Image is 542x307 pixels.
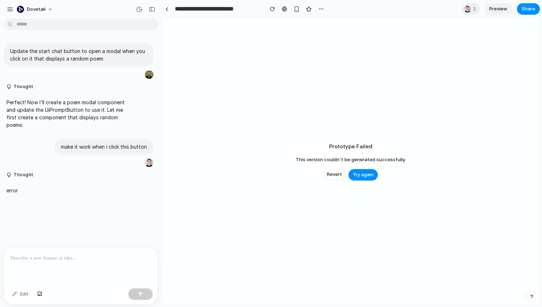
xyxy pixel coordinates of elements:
[296,156,406,163] span: This version couldn't be generated successfully.
[462,3,480,15] div: 1
[6,99,126,129] p: Perfect! Now I'll create a poem modal component and update the UiPromptButton to use it. Let me f...
[10,47,147,62] p: Update the start chat button to open a modal when you click on it that displays a random poem
[353,171,374,178] span: Try again
[522,5,535,13] span: Share
[27,6,46,13] span: dovetail
[327,171,342,178] span: Revert
[348,169,378,181] button: Try again
[323,169,346,180] button: Revert
[489,5,507,13] span: Preview
[517,3,540,15] button: Share
[14,4,57,15] button: dovetail
[484,3,513,15] a: Preview
[473,5,478,13] span: 1
[61,143,147,150] p: make it work when i click this button
[6,187,18,194] p: error
[329,143,372,151] h2: Prototype Failed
